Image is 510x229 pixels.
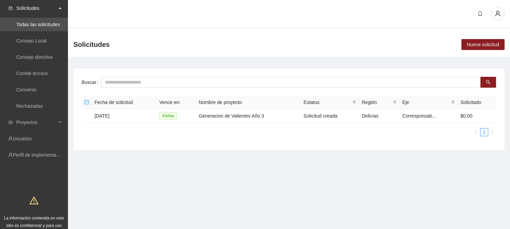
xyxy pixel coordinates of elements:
[480,128,488,136] a: 1
[8,6,13,11] span: inbox
[303,99,349,106] span: Estatus
[82,77,101,88] label: Buscar
[16,71,48,76] a: Comité técnico
[475,11,485,16] span: bell
[92,109,157,123] td: [DATE]
[467,41,499,48] span: Nueva solicitud
[450,97,456,107] span: filter
[16,54,53,60] a: Consejo directivo
[157,96,196,109] th: Vence en:
[92,96,157,109] th: Fecha de solicitud
[402,99,448,106] span: Eje
[196,109,301,123] td: Generacion de Valientes Año 3
[488,128,496,136] button: right
[451,100,455,104] span: filter
[480,77,496,88] button: search
[16,22,60,27] a: Todas las solicitudes
[393,100,397,104] span: filter
[84,100,89,105] span: minus-square
[490,130,494,135] span: right
[461,39,505,50] button: Nueva solicitud
[13,136,32,141] a: Usuarios
[73,39,110,50] span: Solicitudes
[475,8,486,19] button: bell
[458,96,496,109] th: Solicitado
[472,128,480,136] li: Previous Page
[159,112,177,120] span: 43 día s
[488,128,496,136] li: Next Page
[16,38,47,43] a: Consejo Local
[491,11,504,17] span: user
[301,109,359,123] td: Solicitud creada
[391,97,398,107] span: filter
[16,1,56,15] span: Solicitudes
[486,80,491,85] span: search
[16,116,56,129] span: Proyectos
[359,109,400,123] td: Delicias
[13,152,66,158] a: Perfil de implementadora
[491,7,505,20] button: user
[16,87,36,92] a: Convenio
[458,109,496,123] td: $0.00
[362,99,390,106] span: Región
[472,128,480,136] button: left
[351,97,358,107] span: filter
[352,100,356,104] span: filter
[402,113,436,119] span: Corresponsab...
[196,96,301,109] th: Nombre de proyecto
[474,130,478,135] span: left
[8,120,13,125] span: eye
[16,103,43,109] a: Rechazadas
[480,128,488,136] li: 1
[30,196,38,205] span: warning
